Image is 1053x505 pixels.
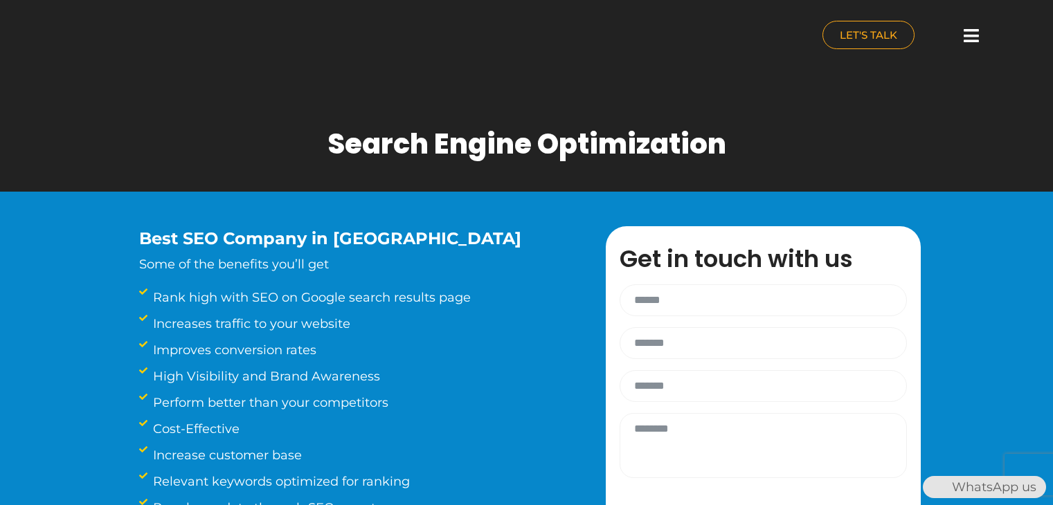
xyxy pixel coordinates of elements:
img: nuance-qatar_logo [35,7,152,67]
div: Some of the benefits you’ll get [139,229,564,274]
span: Perform better than your competitors [150,393,388,412]
a: WhatsAppWhatsApp us [923,479,1046,495]
span: Rank high with SEO on Google search results page [150,288,471,307]
span: Improves conversion rates [150,340,316,360]
span: Relevant keywords optimized for ranking [150,472,410,491]
span: LET'S TALK [840,30,897,40]
div: WhatsApp us [923,476,1046,498]
a: LET'S TALK [822,21,915,49]
span: Increase customer base [150,446,302,465]
span: High Visibility and Brand Awareness [150,367,380,386]
span: Cost-Effective [150,419,240,439]
img: WhatsApp [924,476,946,498]
h3: Best SEO Company in [GEOGRAPHIC_DATA] [139,229,564,249]
h3: Get in touch with us [620,247,921,270]
a: nuance-qatar_logo [35,7,520,67]
h1: Search Engine Optimization [327,127,726,160]
span: Increases traffic to your website [150,314,350,333]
